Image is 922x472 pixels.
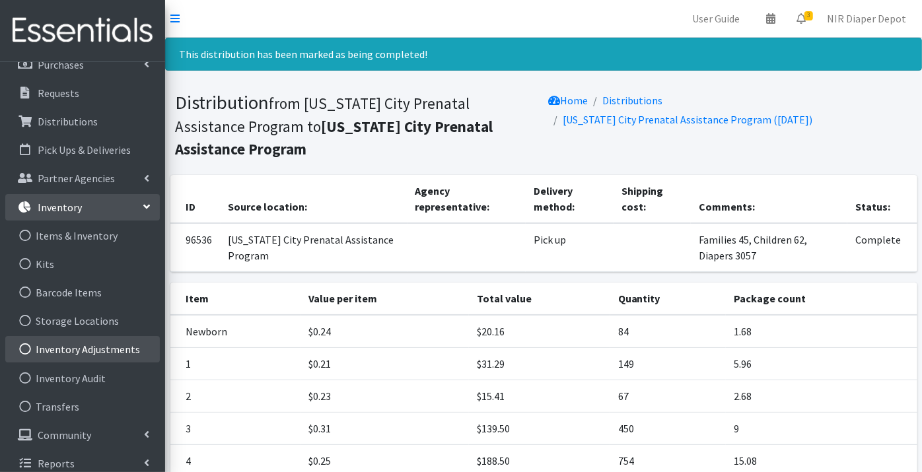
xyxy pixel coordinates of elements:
[726,315,917,348] td: 1.68
[170,283,301,315] th: Item
[726,380,917,412] td: 2.68
[301,412,469,444] td: $0.31
[5,222,160,249] a: Items & Inventory
[804,11,813,20] span: 3
[170,380,301,412] td: 2
[165,38,922,71] div: This distribution has been marked as being completed!
[5,422,160,448] a: Community
[786,5,816,32] a: 3
[726,283,917,315] th: Package count
[5,165,160,191] a: Partner Agencies
[170,347,301,380] td: 1
[5,9,160,53] img: HumanEssentials
[549,94,588,107] a: Home
[469,283,610,315] th: Total value
[221,175,408,223] th: Source location:
[610,283,727,315] th: Quantity
[610,347,727,380] td: 149
[38,86,79,100] p: Requests
[847,175,917,223] th: Status:
[526,175,614,223] th: Delivery method:
[469,315,610,348] td: $20.16
[38,143,131,156] p: Pick Ups & Deliveries
[301,380,469,412] td: $0.23
[221,223,408,272] td: [US_STATE] City Prenatal Assistance Program
[5,365,160,391] a: Inventory Audit
[614,175,691,223] th: Shipping cost:
[469,412,610,444] td: $139.50
[408,175,526,223] th: Agency representative:
[526,223,614,272] td: Pick up
[38,58,84,71] p: Purchases
[5,308,160,334] a: Storage Locations
[176,91,539,160] h1: Distribution
[38,457,75,470] p: Reports
[726,412,917,444] td: 9
[170,223,221,272] td: 96536
[610,380,727,412] td: 67
[170,175,221,223] th: ID
[5,108,160,135] a: Distributions
[847,223,917,272] td: Complete
[38,201,82,214] p: Inventory
[38,115,98,128] p: Distributions
[5,80,160,106] a: Requests
[301,315,469,348] td: $0.24
[563,113,813,126] a: [US_STATE] City Prenatal Assistance Program ([DATE])
[610,315,727,348] td: 84
[469,380,610,412] td: $15.41
[682,5,750,32] a: User Guide
[5,51,160,78] a: Purchases
[5,194,160,220] a: Inventory
[691,223,847,272] td: Families 45, Children 62, Diapers 3057
[726,347,917,380] td: 5.96
[301,347,469,380] td: $0.21
[5,336,160,362] a: Inventory Adjustments
[170,412,301,444] td: 3
[38,428,91,442] p: Community
[691,175,847,223] th: Comments:
[5,137,160,163] a: Pick Ups & Deliveries
[170,315,301,348] td: Newborn
[469,347,610,380] td: $31.29
[816,5,917,32] a: NIR Diaper Depot
[603,94,663,107] a: Distributions
[38,172,115,185] p: Partner Agencies
[301,283,469,315] th: Value per item
[176,117,493,159] b: [US_STATE] City Prenatal Assistance Program
[5,393,160,420] a: Transfers
[176,94,493,158] small: from [US_STATE] City Prenatal Assistance Program to
[610,412,727,444] td: 450
[5,279,160,306] a: Barcode Items
[5,251,160,277] a: Kits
